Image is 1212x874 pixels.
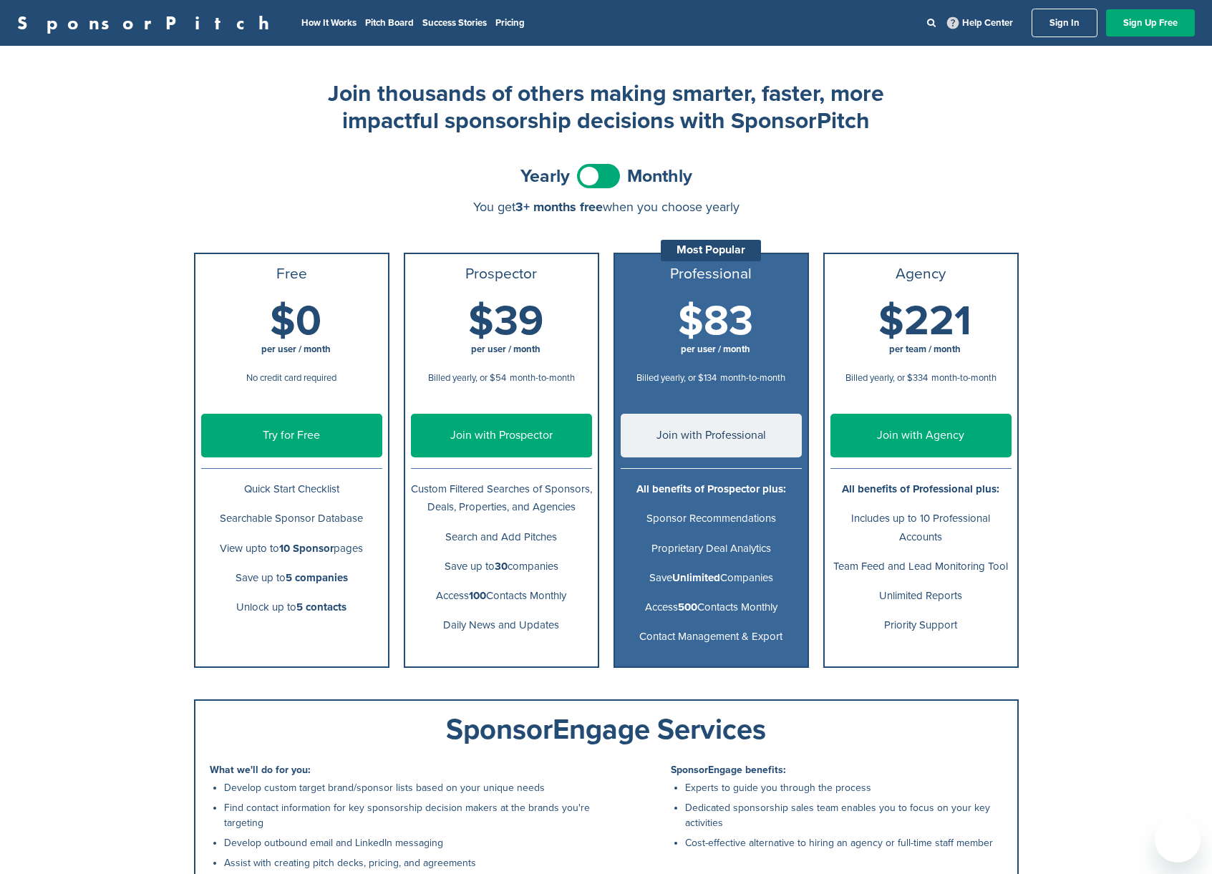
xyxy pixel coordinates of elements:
span: per user / month [681,344,750,355]
div: Most Popular [661,240,761,261]
a: Help Center [944,14,1016,31]
span: month-to-month [720,372,785,384]
li: Develop outbound email and LinkedIn messaging [224,835,599,850]
li: Experts to guide you through the process [685,780,1003,795]
li: Find contact information for key sponsorship decision makers at the brands you're targeting [224,800,599,830]
h3: Professional [621,266,802,283]
p: Custom Filtered Searches of Sponsors, Deals, Properties, and Agencies [411,480,592,516]
a: Join with Agency [830,414,1012,457]
h3: Prospector [411,266,592,283]
b: 5 contacts [296,601,346,613]
b: All benefits of Prospector plus: [636,482,786,495]
h3: Free [201,266,382,283]
b: What we'll do for you: [210,764,311,776]
span: $83 [678,296,753,346]
p: Includes up to 10 Professional Accounts [830,510,1012,545]
a: Success Stories [422,17,487,29]
a: Pricing [495,17,525,29]
span: month-to-month [510,372,575,384]
span: per user / month [261,344,331,355]
span: Billed yearly, or $334 [845,372,928,384]
p: Proprietary Deal Analytics [621,540,802,558]
div: You get when you choose yearly [194,200,1019,214]
span: Yearly [520,167,570,185]
p: Access Contacts Monthly [621,598,802,616]
a: How It Works [301,17,357,29]
p: Team Feed and Lead Monitoring Tool [830,558,1012,576]
b: 10 Sponsor [279,542,334,555]
p: Daily News and Updates [411,616,592,634]
b: All benefits of Professional plus: [842,482,999,495]
h3: Agency [830,266,1012,283]
span: $0 [270,296,321,346]
p: View upto to pages [201,540,382,558]
h2: Join thousands of others making smarter, faster, more impactful sponsorship decisions with Sponso... [320,80,893,135]
span: per team / month [889,344,961,355]
p: Priority Support [830,616,1012,634]
span: Monthly [627,167,692,185]
span: Billed yearly, or $54 [428,372,506,384]
b: 100 [469,589,486,602]
a: SponsorPitch [17,14,278,32]
a: Sign Up Free [1106,9,1195,37]
span: month-to-month [931,372,997,384]
a: Join with Professional [621,414,802,457]
span: Billed yearly, or $134 [636,372,717,384]
b: Unlimited [672,571,720,584]
span: No credit card required [246,372,336,384]
a: Try for Free [201,414,382,457]
p: Access Contacts Monthly [411,587,592,605]
span: per user / month [471,344,540,355]
li: Dedicated sponsorship sales team enables you to focus on your key activities [685,800,1003,830]
p: Searchable Sponsor Database [201,510,382,528]
span: 3+ months free [515,199,603,215]
a: Join with Prospector [411,414,592,457]
p: Unlimited Reports [830,587,1012,605]
span: $39 [468,296,543,346]
iframe: Button to launch messaging window [1155,817,1201,863]
b: SponsorEngage benefits: [671,764,786,776]
p: Save Companies [621,569,802,587]
b: 500 [678,601,697,613]
li: Cost-effective alternative to hiring an agency or full-time staff member [685,835,1003,850]
p: Contact Management & Export [621,628,802,646]
p: Save up to companies [411,558,592,576]
a: Sign In [1032,9,1097,37]
p: Unlock up to [201,598,382,616]
p: Search and Add Pitches [411,528,592,546]
a: Pitch Board [365,17,414,29]
li: Develop custom target brand/sponsor lists based on your unique needs [224,780,599,795]
p: Sponsor Recommendations [621,510,802,528]
div: SponsorEngage Services [210,715,1003,744]
li: Assist with creating pitch decks, pricing, and agreements [224,855,599,870]
p: Quick Start Checklist [201,480,382,498]
p: Save up to [201,569,382,587]
span: $221 [878,296,971,346]
b: 30 [495,560,508,573]
b: 5 companies [286,571,348,584]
